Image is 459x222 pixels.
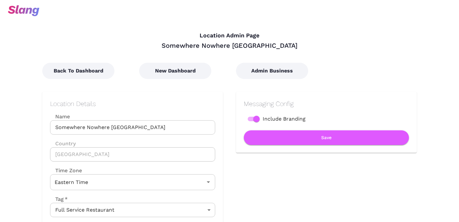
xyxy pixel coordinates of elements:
button: Back To Dashboard [42,63,114,79]
a: Back To Dashboard [42,68,114,74]
button: Admin Business [236,63,308,79]
button: Save [244,130,409,145]
label: Time Zone [50,167,215,174]
a: New Dashboard [139,68,211,74]
img: svg+xml;base64,PHN2ZyB3aWR0aD0iOTciIGhlaWdodD0iMzQiIHZpZXdCb3g9IjAgMCA5NyAzNCIgZmlsbD0ibm9uZSIgeG... [8,5,39,16]
div: Full Service Restaurant [50,203,215,217]
h2: Location Details [50,100,215,108]
label: Name [50,113,215,120]
h2: Messaging Config [244,100,409,108]
div: Somewhere Nowhere [GEOGRAPHIC_DATA] [42,41,417,50]
span: Include Branding [263,115,306,123]
label: Country [50,140,215,147]
a: Admin Business [236,68,308,74]
h4: Location Admin Page [42,32,417,39]
label: Tag [50,195,68,203]
button: New Dashboard [139,63,211,79]
button: Open [204,177,213,187]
